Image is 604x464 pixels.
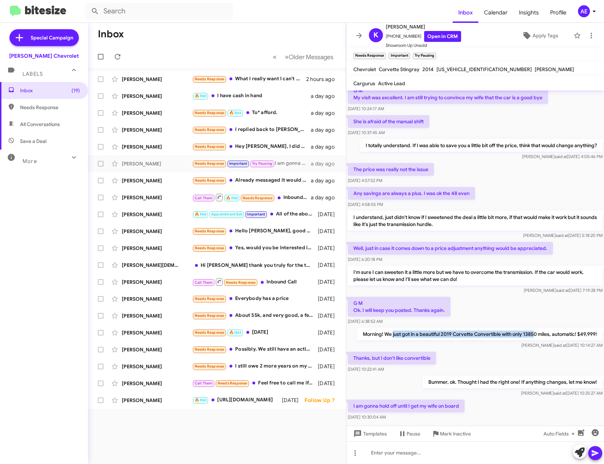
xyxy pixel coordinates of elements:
div: a day ago [311,143,340,150]
span: Templates [352,427,387,440]
div: [DATE] [282,397,304,404]
div: AE [578,5,590,17]
span: Needs Response [243,196,272,200]
span: Mark Inactive [440,427,471,440]
p: Thanks, but I don't like convertible [348,352,436,364]
span: Needs Response [195,127,225,132]
div: [PERSON_NAME] [122,380,192,387]
div: [DATE] [316,312,340,319]
button: Pause [392,427,426,440]
span: Chevrolet [353,66,376,73]
p: The price was really not the issue [348,163,434,176]
div: [PERSON_NAME] [122,194,192,201]
div: Possibly. We still have an active loan on the car. [192,345,316,353]
span: K [373,30,378,41]
span: Important [247,212,265,217]
span: Needs Response [195,296,225,301]
p: G M Ok. I will keep you posted. Thanks again. [348,297,451,316]
span: [DATE] 10:37:45 AM [348,130,385,135]
span: Corvette Stingray [379,66,420,73]
div: To* afford. [192,109,311,117]
div: [DATE] [316,363,340,370]
span: Important [229,161,247,166]
span: Needs Response [195,178,225,183]
span: [DATE] 10:24:17 AM [348,106,384,111]
div: Inbound Call [192,277,316,286]
div: [PERSON_NAME][DEMOGRAPHIC_DATA] [122,262,192,269]
a: Open in CRM [424,31,461,42]
div: a day ago [311,177,340,184]
span: Needs Response [195,111,225,115]
div: [DATE] [316,228,340,235]
button: Templates [346,427,392,440]
span: 🔥 Hot [195,212,207,217]
div: [URL][DOMAIN_NAME] [192,396,282,404]
span: 2014 [422,66,434,73]
div: [DATE] [316,211,340,218]
span: Needs Response [195,229,225,233]
span: Active Lead [378,80,405,87]
p: I am gonna hold off until I get my wife on board [348,400,465,412]
span: [PERSON_NAME] [DATE] 4:05:46 PM [522,154,603,159]
p: Morning! We just got in a beautiful 2019 Corvette Convertible with only 13850 miles, automatic! $... [357,328,603,340]
button: Mark Inactive [426,427,477,440]
p: G M My visit was excellent. I am still trying to convince my wife that the car is a good bye [348,84,548,104]
div: I replied back to [PERSON_NAME] that it was $4-$5k out of my range.. [192,126,311,134]
div: About 55k, and very good, a few scratches on the outside, inside is excellent [192,312,316,320]
span: 🔥 Hot [229,111,241,115]
div: a day ago [311,109,340,117]
button: AE [572,5,596,17]
span: [PERSON_NAME] [DATE] 5:18:20 PM [523,233,603,238]
span: 🔥 Hot [195,94,207,98]
div: [PERSON_NAME] [122,312,192,319]
div: [PERSON_NAME] [122,109,192,117]
div: [PERSON_NAME] [122,228,192,235]
span: All Conversations [20,121,60,128]
span: Needs Response [195,313,225,318]
span: Special Campaign [31,34,73,41]
span: [PERSON_NAME] [535,66,574,73]
span: [PERSON_NAME] [DATE] 10:14:27 AM [521,343,603,348]
p: I totally understand. If I was able to save you a little bit off the price, think that would chan... [360,139,603,152]
span: Call Them [195,381,213,385]
div: [PERSON_NAME] [122,363,192,370]
span: Needs Response [226,280,256,285]
span: [DATE] 6:20:18 PM [348,257,382,262]
a: Calendar [478,2,513,23]
div: Yes, would you be interested in a 2018 Ford Transit Van T150'medium roof with 83,500 miles [192,244,316,252]
div: [DATE] [316,245,340,252]
div: [PERSON_NAME] [122,76,192,83]
span: Needs Response [195,144,225,149]
span: said at [554,343,566,348]
div: a day ago [311,194,340,201]
span: Showroom Up Unsold [386,42,461,49]
div: [DATE] [192,328,316,337]
span: said at [556,288,569,293]
span: Needs Response [195,77,225,81]
div: a day ago [311,126,340,133]
span: Appointment Set [211,212,242,217]
div: Everybody has a price [192,295,316,303]
button: Auto Fields [538,427,583,440]
button: Previous [269,50,281,64]
p: Well, just in case it comes down to a price adjustment anything would be appreciated. [348,242,553,255]
span: Cargurus [353,80,375,87]
span: [DATE] 10:30:04 AM [348,414,386,420]
p: She is afraid of the manual shift [348,115,429,128]
div: [DATE] [316,346,340,353]
div: [PERSON_NAME] [122,160,192,167]
div: [PERSON_NAME] [122,177,192,184]
span: Needs Response [195,161,225,166]
span: 🔥 Hot [195,398,207,402]
span: Older Messages [289,53,333,61]
div: Already messaged it would be too much [192,176,311,184]
span: Needs Response [195,347,225,352]
span: [PERSON_NAME] [DATE] 7:19:28 PM [524,288,603,293]
span: Call Them [195,280,213,285]
span: Auto Fields [543,427,577,440]
p: Any savings are always a plus. I was ok the 48 even [348,187,475,200]
small: Important [389,53,410,59]
span: (19) [71,87,80,94]
span: [US_VEHICLE_IDENTIFICATION_NUMBER] [436,66,532,73]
